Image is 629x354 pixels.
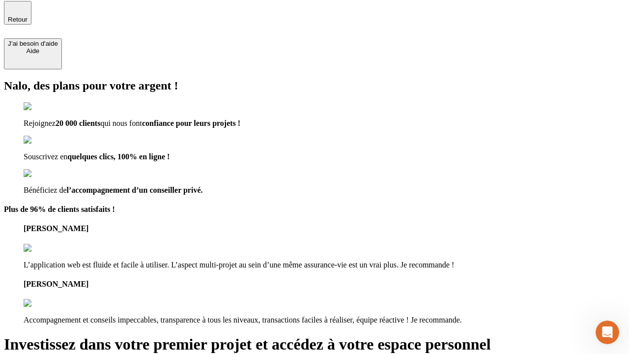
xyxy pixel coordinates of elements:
[4,1,31,25] button: Retour
[24,186,67,194] span: Bénéficiez de
[67,186,203,194] span: l’accompagnement d’un conseiller privé.
[24,136,66,145] img: checkmark
[24,224,625,233] h4: [PERSON_NAME]
[8,40,58,47] div: J’ai besoin d'aide
[24,152,67,161] span: Souscrivez en
[100,119,142,127] span: qui nous font
[4,335,625,354] h1: Investissez dans votre premier projet et accédez à votre espace personnel
[24,299,72,308] img: reviews stars
[4,79,625,92] h2: Nalo, des plans pour votre argent !
[4,205,625,214] h4: Plus de 96% de clients satisfaits !
[24,119,56,127] span: Rejoignez
[24,280,625,289] h4: [PERSON_NAME]
[24,244,72,253] img: reviews stars
[142,119,240,127] span: confiance pour leurs projets !
[24,169,66,178] img: checkmark
[8,16,28,23] span: Retour
[596,321,619,344] iframe: Intercom live chat
[8,47,58,55] div: Aide
[24,261,625,269] p: L’application web est fluide et facile à utiliser. L’aspect multi-projet au sein d’une même assur...
[4,38,62,69] button: J’ai besoin d'aideAide
[56,119,101,127] span: 20 000 clients
[67,152,170,161] span: quelques clics, 100% en ligne !
[24,102,66,111] img: checkmark
[24,316,625,324] p: Accompagnement et conseils impeccables, transparence à tous les niveaux, transactions faciles à r...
